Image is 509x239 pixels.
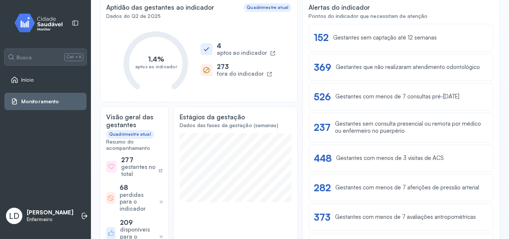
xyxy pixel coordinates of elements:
[106,139,162,151] div: Resumo do acompanhamento
[11,98,80,105] a: Monitoramento
[180,113,245,121] div: Estágios da gestação
[314,32,329,43] div: 152
[106,13,291,19] div: Dados do Q2 de 2025
[335,214,476,221] div: Gestantes com menos de 7 avaliações antropométricas
[217,70,264,78] div: fora do indicador
[314,211,331,223] div: 373
[16,54,32,61] span: Busca
[108,230,114,236] img: like-heroicons.svg
[11,76,80,84] a: Início
[64,53,83,61] span: Ctrl + K
[27,216,73,223] p: Enfermeiro
[120,183,162,191] div: 68
[108,195,114,201] img: block-heroicons.svg
[21,77,34,83] span: Início
[336,64,480,71] div: Gestantes que não realizaram atendimento odontológico
[314,91,331,103] div: 526
[314,62,331,73] div: 369
[135,64,177,69] text: aptos ao indicador
[309,13,494,19] div: Pontos do indicador que necessitam de atenção
[120,218,162,226] div: 209
[106,3,214,11] div: Aptidão das gestantes ao indicador
[314,152,332,164] div: 448
[106,113,162,129] div: Visão geral das gestantes
[120,192,157,213] div: perdidas para o indicador
[333,34,437,41] div: Gestantes sem captação até 12 semanas
[217,42,275,50] div: 4
[148,55,164,63] text: 1,4%
[247,5,288,10] div: Quadrimestre atual
[9,211,19,221] span: LD
[121,156,162,164] div: 277
[21,98,59,105] span: Monitoramento
[121,164,156,178] div: gestantes no total
[314,182,331,194] div: 282
[109,132,151,137] div: Quadrimestre atual
[217,63,272,70] div: 273
[180,122,291,129] div: Dados das fases da gestação (semanas)
[335,120,489,135] div: Gestantes sem consulta presencial ou remota por médico ou enfermeiro no puerpério
[8,12,75,34] img: monitor.svg
[314,122,331,133] div: 237
[335,184,479,191] div: Gestantes com menos de 7 aferições de pressão arterial
[108,163,115,170] img: heart-heroicons.svg
[335,93,459,100] div: Gestantes com menos de 7 consultas pré-[DATE]
[27,209,73,216] p: [PERSON_NAME]
[309,3,370,11] div: Alertas do indicador
[217,50,267,57] div: aptos ao indicador
[336,155,444,162] div: Gestantes com menos de 3 visitas de ACS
